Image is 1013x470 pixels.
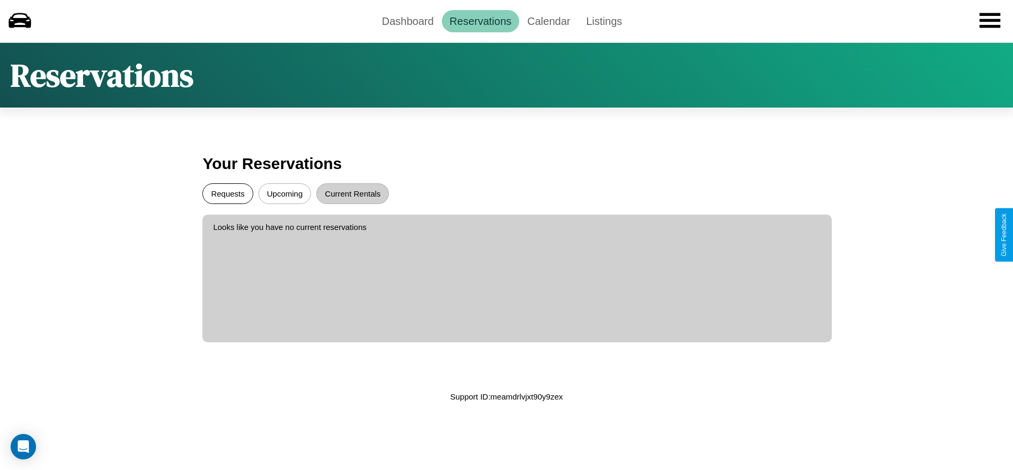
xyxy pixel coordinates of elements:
a: Dashboard [374,10,442,32]
p: Looks like you have no current reservations [213,220,821,234]
a: Listings [578,10,630,32]
h3: Your Reservations [202,149,810,178]
div: Open Intercom Messenger [11,434,36,459]
button: Requests [202,183,253,204]
p: Support ID: meamdrlvjxt90y9zex [450,389,563,404]
button: Current Rentals [316,183,389,204]
button: Upcoming [259,183,312,204]
h1: Reservations [11,54,193,97]
div: Give Feedback [1000,214,1008,256]
a: Reservations [442,10,520,32]
a: Calendar [519,10,578,32]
